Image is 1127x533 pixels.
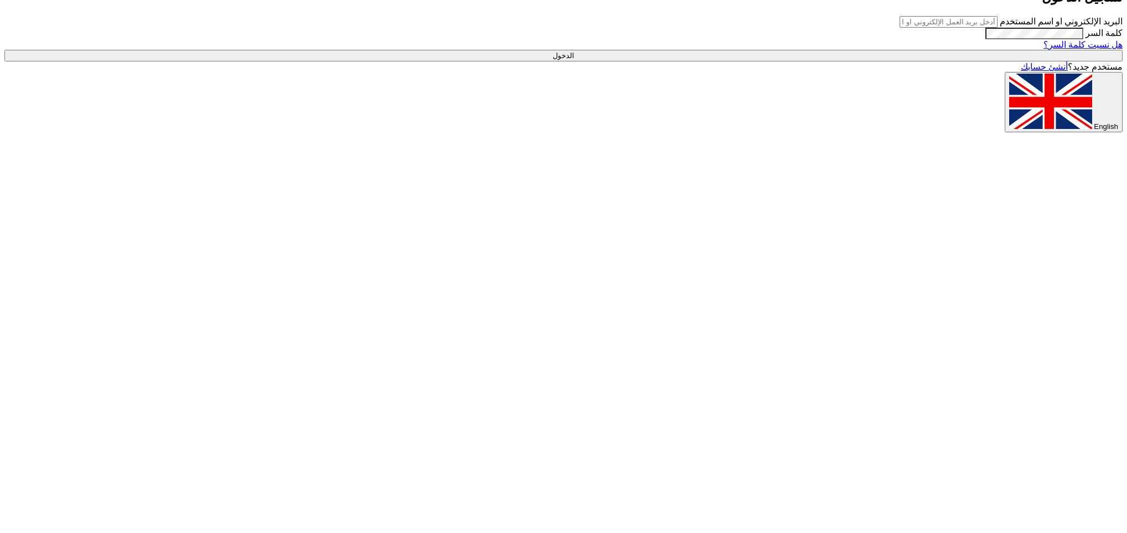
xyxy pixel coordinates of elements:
a: هل نسيت كلمة السر؟ [1043,40,1123,49]
img: en-US.png [1009,74,1092,129]
label: البريد الإلكتروني او اسم المستخدم [1000,17,1123,26]
div: مستخدم جديد؟ [4,61,1123,72]
input: أدخل بريد العمل الإلكتروني او اسم المستخدم الخاص بك ... [900,16,998,28]
button: English [1005,72,1123,132]
label: كلمة السر [1086,28,1123,38]
a: أنشئ حسابك [1021,62,1068,71]
span: English [1094,122,1118,131]
input: الدخول [4,50,1123,61]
